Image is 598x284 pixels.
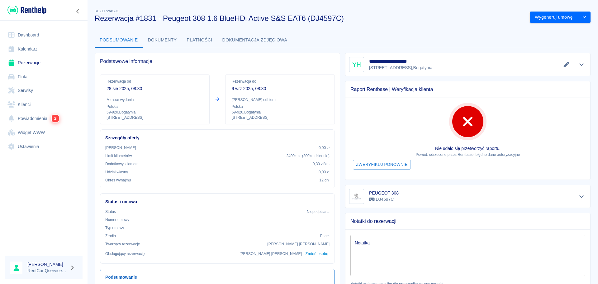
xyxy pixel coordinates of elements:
p: RentCar Qservice Damar Parts [27,267,67,274]
button: Podsumowanie [95,33,143,48]
p: [PERSON_NAME] [PERSON_NAME] [240,251,302,257]
a: Renthelp logo [5,5,46,15]
p: [STREET_ADDRESS] [232,115,328,120]
a: Powiadomienia2 [5,111,83,126]
p: Tworzący rezerwację [105,241,140,247]
button: Pokaż szczegóły [577,192,587,201]
span: Raport Rentbase | Weryfikacja klienta [350,86,585,93]
a: Flota [5,70,83,84]
h6: [PERSON_NAME] [27,261,67,267]
button: Dokumenty [143,33,182,48]
span: 2 [52,115,59,122]
button: Edytuj dane [561,60,572,69]
a: Dashboard [5,28,83,42]
div: YH [349,57,364,72]
button: Pokaż szczegóły [577,60,587,69]
p: Numer umowy [105,217,129,223]
button: Zwiń nawigację [73,7,83,15]
a: Klienci [5,98,83,112]
p: [PERSON_NAME] [PERSON_NAME] [267,241,330,247]
p: - [328,225,330,231]
h3: Rezerwacja #1831 - Peugeot 308 1.6 BlueHDi Active S&S EAT6 (DJ4597C) [95,14,525,23]
p: [STREET_ADDRESS] [107,115,203,120]
button: Zmień osobę [304,249,330,258]
span: ( 200 km dziennie ) [302,154,330,158]
p: Niepodpisana [307,209,330,214]
button: Płatności [182,33,217,48]
span: Rezerwacje [95,9,119,13]
img: Renthelp logo [7,5,46,15]
p: 9 wrz 2025, 08:30 [232,85,328,92]
p: 0,30 zł /km [313,161,330,167]
button: drop-down [578,12,591,23]
p: 0,00 zł [319,169,330,175]
p: Status [105,209,116,214]
p: Rezerwacja od [107,79,203,84]
p: 12 dni [320,177,330,183]
a: Ustawienia [5,140,83,154]
button: Wygeneruj umowę [530,12,578,23]
h6: Status i umowa [105,199,330,205]
p: 28 sie 2025, 08:30 [107,85,203,92]
h6: Podsumowanie [105,274,330,281]
span: Notatki do rezerwacji [350,218,585,224]
p: - [328,217,330,223]
p: 0,00 zł [319,145,330,151]
p: Polska [107,104,203,109]
p: [STREET_ADDRESS] , Bogatynia [369,65,434,71]
p: 59-920 , Bogatynia [232,109,328,115]
p: Udział własny [105,169,128,175]
p: [PERSON_NAME] odbioru [232,97,328,103]
h6: Szczegóły oferty [105,135,330,141]
p: Żrodło [105,233,116,239]
p: 59-920 , Bogatynia [107,109,203,115]
p: DJ4597C [369,196,399,203]
a: Rezerwacje [5,56,83,70]
p: Limit kilometrów [105,153,132,159]
img: Image [350,190,363,203]
span: Podstawowe informacje [100,58,335,65]
p: Panel [320,233,330,239]
p: 2400 km [286,153,330,159]
p: Nie udało się przetworzyć raportu. [350,145,585,152]
p: [PERSON_NAME] [105,145,136,151]
p: Polska [232,104,328,109]
p: Rezerwacja do [232,79,328,84]
button: Zweryfikuj ponownie [353,160,411,170]
p: Okres wynajmu [105,177,131,183]
a: Kalendarz [5,42,83,56]
h6: PEUGEOT 308 [369,190,399,196]
p: Powód: odrzucone przez Rentbase: błędne dane autoryzacyjne [350,152,585,157]
p: Obsługujący rezerwację [105,251,145,257]
p: Miejsce wydania [107,97,203,103]
a: Widget WWW [5,126,83,140]
p: Dodatkowy kilometr [105,161,138,167]
a: Serwisy [5,84,83,98]
button: Dokumentacja zdjęciowa [217,33,292,48]
p: Typ umowy [105,225,124,231]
